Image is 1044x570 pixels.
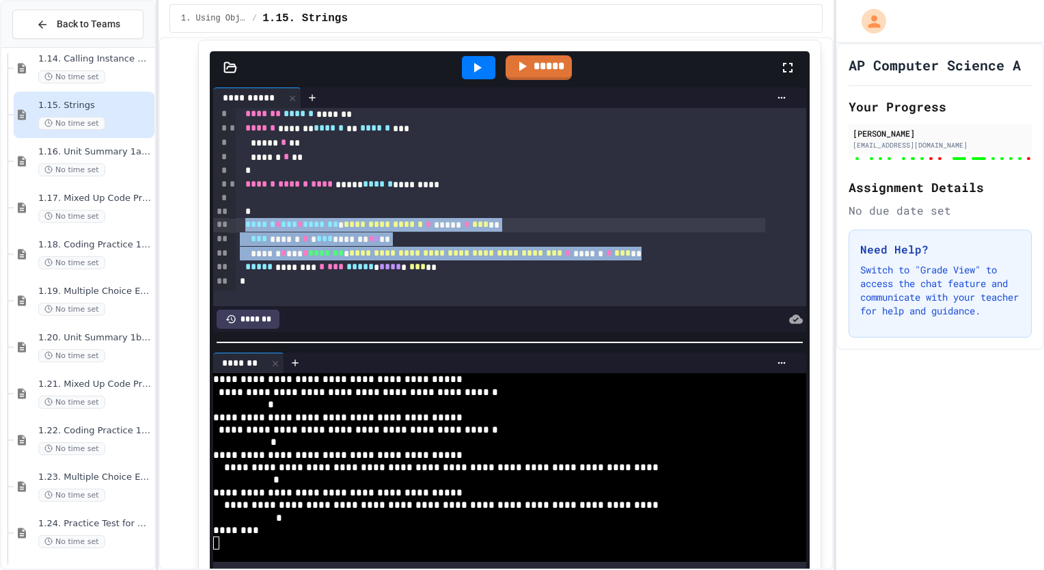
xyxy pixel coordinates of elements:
p: Switch to "Grade View" to access the chat feature and communicate with your teacher for help and ... [860,263,1020,318]
div: [EMAIL_ADDRESS][DOMAIN_NAME] [853,140,1028,150]
span: No time set [38,70,105,83]
span: No time set [38,303,105,316]
span: No time set [38,396,105,409]
h2: Your Progress [849,97,1032,116]
span: No time set [38,163,105,176]
button: Back to Teams [12,10,143,39]
span: No time set [38,210,105,223]
span: 1.18. Coding Practice 1a (1.1-1.6) [38,239,152,251]
h3: Need Help? [860,241,1020,258]
span: 1.14. Calling Instance Methods [38,53,152,65]
span: 1.19. Multiple Choice Exercises for Unit 1a (1.1-1.6) [38,286,152,297]
span: Back to Teams [57,17,120,31]
span: 1.24. Practice Test for Objects (1.12-1.14) [38,518,152,530]
span: No time set [38,489,105,502]
span: 1. Using Objects and Methods [181,13,247,24]
span: 1.20. Unit Summary 1b (1.7-1.15) [38,332,152,344]
span: 1.15. Strings [38,100,152,111]
span: No time set [38,349,105,362]
span: No time set [38,442,105,455]
span: 1.17. Mixed Up Code Practice 1.1-1.6 [38,193,152,204]
span: 1.16. Unit Summary 1a (1.1-1.6) [38,146,152,158]
h1: AP Computer Science A [849,55,1021,74]
div: My Account [847,5,890,37]
span: 1.15. Strings [262,10,348,27]
span: 1.22. Coding Practice 1b (1.7-1.15) [38,425,152,437]
h2: Assignment Details [849,178,1032,197]
span: No time set [38,117,105,130]
span: No time set [38,256,105,269]
span: No time set [38,535,105,548]
span: 1.23. Multiple Choice Exercises for Unit 1b (1.9-1.15) [38,472,152,483]
span: 1.21. Mixed Up Code Practice 1b (1.7-1.15) [38,379,152,390]
span: / [252,13,257,24]
div: [PERSON_NAME] [853,127,1028,139]
div: No due date set [849,202,1032,219]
